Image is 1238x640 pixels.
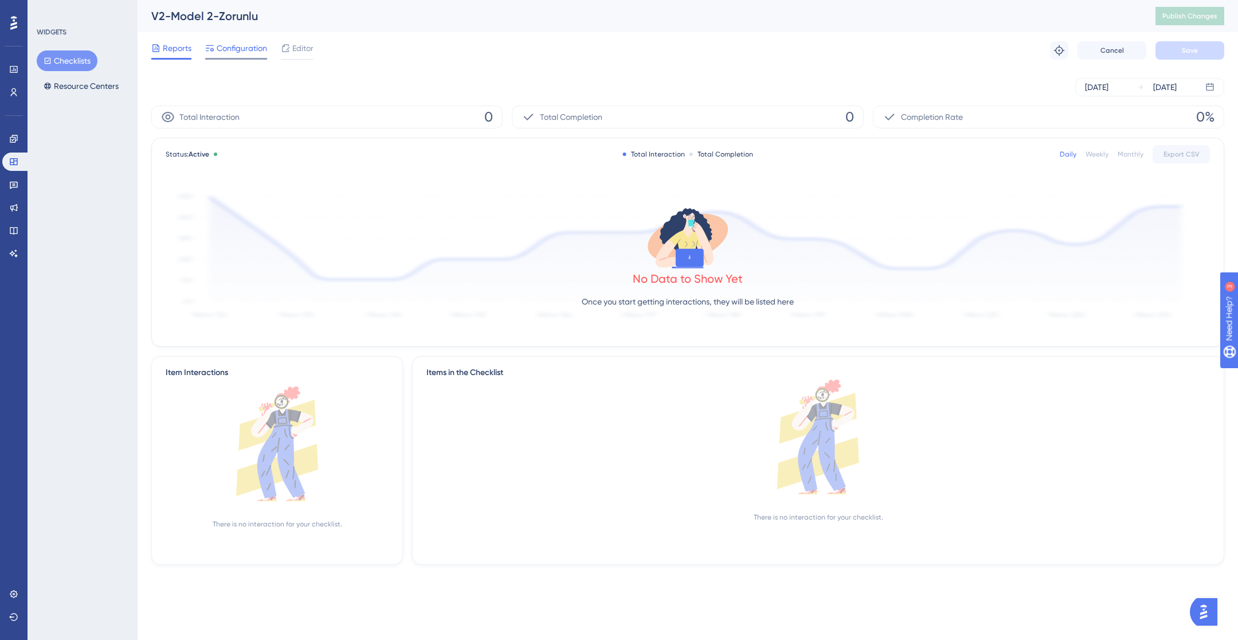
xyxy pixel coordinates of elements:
div: [DATE] [1085,80,1108,94]
div: Monthly [1118,150,1143,159]
div: Weekly [1086,150,1108,159]
button: Export CSV [1153,145,1210,163]
div: There is no interaction for your checklist. [213,520,342,529]
span: Status: [166,150,209,159]
button: Cancel [1078,41,1146,60]
div: WIDGETS [37,28,66,37]
span: Need Help? [27,3,72,17]
button: Resource Centers [37,76,126,96]
span: Cancel [1100,46,1124,55]
span: 0% [1196,108,1215,126]
div: Item Interactions [166,366,228,380]
div: Daily [1060,150,1076,159]
div: [DATE] [1153,80,1177,94]
span: Editor [292,41,314,55]
button: Publish Changes [1155,7,1224,25]
p: Once you start getting interactions, they will be listed here [582,295,794,309]
div: There is no interaction for your checklist. [754,513,883,522]
div: Total Completion [689,150,753,159]
div: No Data to Show Yet [633,271,743,287]
span: Export CSV [1163,150,1200,159]
span: Save [1182,46,1198,55]
div: 3 [80,6,83,15]
span: 0 [484,108,493,126]
span: Configuration [217,41,267,55]
span: 0 [845,108,854,126]
span: Active [189,150,209,158]
div: Items in the Checklist [426,366,1210,380]
span: Reports [163,41,191,55]
div: Total Interaction [623,150,685,159]
span: Completion Rate [901,110,963,124]
span: Total Interaction [179,110,240,124]
span: Publish Changes [1162,11,1217,21]
div: V2-Model 2-Zorunlu [151,8,1127,24]
span: Total Completion [540,110,602,124]
button: Checklists [37,50,97,71]
iframe: UserGuiding AI Assistant Launcher [1190,595,1224,629]
button: Save [1155,41,1224,60]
